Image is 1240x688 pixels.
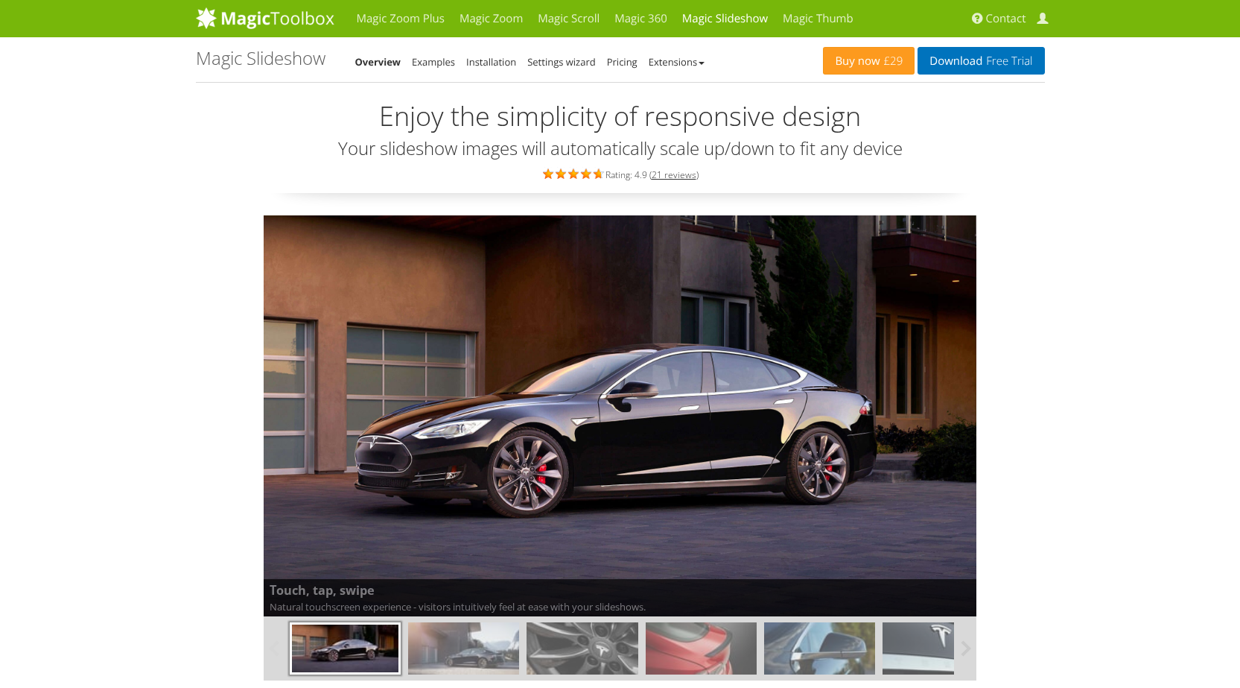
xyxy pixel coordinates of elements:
[607,55,638,69] a: Pricing
[986,11,1026,26] span: Contact
[652,168,696,181] a: 21 reviews
[982,55,1032,67] span: Free Trial
[412,55,455,69] a: Examples
[823,47,915,75] a: Buy now£29
[196,7,334,29] img: MagicToolbox.com - Image tools for your website
[880,55,903,67] span: £29
[408,622,519,675] img: models-02.jpg
[196,101,1045,131] h2: Enjoy the simplicity of responsive design
[918,47,1044,75] a: DownloadFree Trial
[466,55,516,69] a: Installation
[646,622,757,675] img: models-04.jpg
[264,579,977,616] span: Natural touchscreen experience - visitors intuitively feel at ease with your slideshows.
[527,55,596,69] a: Settings wizard
[196,165,1045,182] div: Rating: 4.9 ( )
[527,622,638,675] img: models-03.jpg
[264,215,977,617] img: Touch, tap, swipe
[649,55,705,69] a: Extensions
[270,581,971,600] b: Touch, tap, swipe
[196,139,1045,158] h3: Your slideshow images will automatically scale up/down to fit any device
[196,48,325,68] h1: Magic Slideshow
[355,55,401,69] a: Overview
[883,622,993,675] img: models-07.jpg
[764,622,875,675] img: models-06.jpg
